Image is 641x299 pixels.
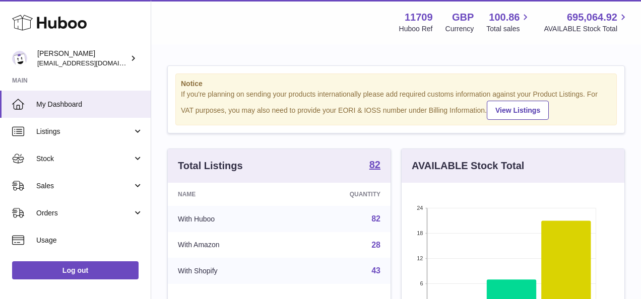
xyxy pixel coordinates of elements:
[36,154,133,164] span: Stock
[412,159,524,173] h3: AVAILABLE Stock Total
[445,24,474,34] div: Currency
[369,160,380,170] strong: 82
[544,24,629,34] span: AVAILABLE Stock Total
[486,11,531,34] a: 100.86 Total sales
[181,90,611,120] div: If you're planning on sending your products internationally please add required customs informati...
[369,160,380,172] a: 82
[178,159,243,173] h3: Total Listings
[36,127,133,136] span: Listings
[168,183,290,206] th: Name
[417,205,423,211] text: 24
[489,11,520,24] span: 100.86
[181,79,611,89] strong: Notice
[290,183,391,206] th: Quantity
[37,59,148,67] span: [EMAIL_ADDRESS][DOMAIN_NAME]
[371,241,380,249] a: 28
[417,255,423,261] text: 12
[399,24,433,34] div: Huboo Ref
[371,266,380,275] a: 43
[168,258,290,284] td: With Shopify
[36,181,133,191] span: Sales
[168,206,290,232] td: With Huboo
[36,208,133,218] span: Orders
[452,11,474,24] strong: GBP
[37,49,128,68] div: [PERSON_NAME]
[567,11,617,24] span: 695,064.92
[544,11,629,34] a: 695,064.92 AVAILABLE Stock Total
[487,101,549,120] a: View Listings
[405,11,433,24] strong: 11709
[420,280,423,286] text: 6
[36,100,143,109] span: My Dashboard
[486,24,531,34] span: Total sales
[12,261,139,279] a: Log out
[417,230,423,236] text: 18
[168,232,290,258] td: With Amazon
[36,236,143,245] span: Usage
[371,214,380,223] a: 82
[12,51,27,66] img: admin@talkingpointcards.com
